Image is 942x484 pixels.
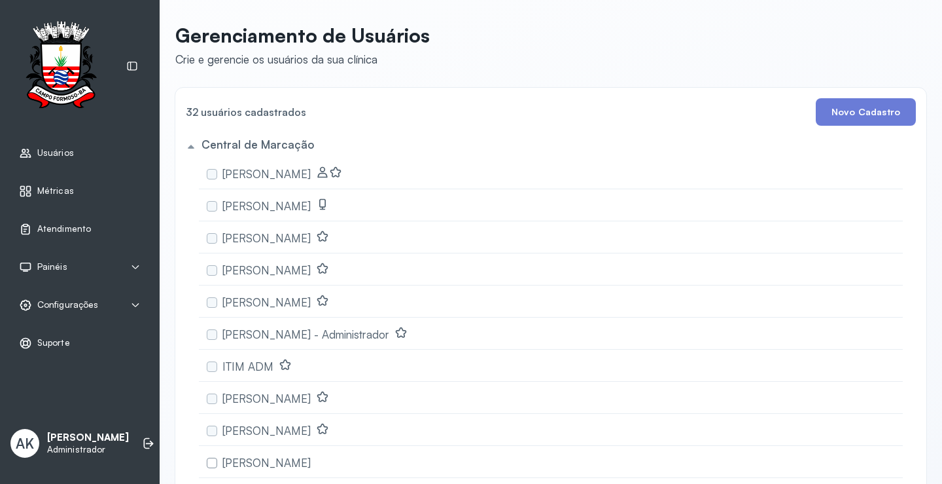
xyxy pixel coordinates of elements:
span: [PERSON_NAME] [222,263,311,277]
h5: Central de Marcação [201,138,314,151]
span: Atendimento [37,223,91,234]
span: [PERSON_NAME] [222,392,311,405]
img: Logotipo do estabelecimento [14,21,108,112]
span: [PERSON_NAME] [222,199,311,213]
p: Administrador [47,444,129,455]
span: Métricas [37,185,74,196]
span: Painéis [37,261,67,272]
a: Atendimento [19,223,141,236]
button: Novo Cadastro [816,98,916,126]
div: Crie e gerencie os usuários da sua clínica [175,52,430,66]
span: Configurações [37,299,98,310]
a: Métricas [19,185,141,198]
span: [PERSON_NAME] [222,295,311,309]
span: ITIM ADM [222,360,273,373]
span: [PERSON_NAME] - Administrador [222,327,389,341]
p: [PERSON_NAME] [47,432,129,444]
span: Suporte [37,337,70,348]
p: Gerenciamento de Usuários [175,24,430,47]
span: [PERSON_NAME] [222,456,311,470]
span: Usuários [37,147,74,158]
span: [PERSON_NAME] [222,231,311,245]
span: [PERSON_NAME] [222,424,311,437]
h4: 32 usuários cadastrados [186,103,306,121]
span: [PERSON_NAME] [222,167,311,181]
a: Usuários [19,147,141,160]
